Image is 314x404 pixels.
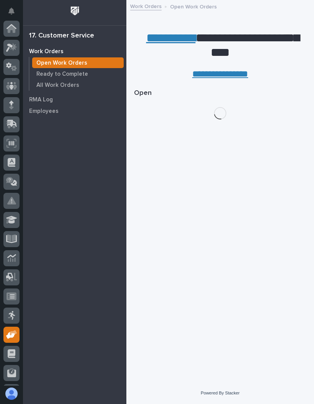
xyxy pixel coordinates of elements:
a: Work Orders [23,46,126,57]
p: Employees [29,108,59,115]
p: Work Orders [29,48,64,55]
a: RMA Log [23,94,126,105]
div: 17. Customer Service [29,32,94,40]
p: Ready to Complete [36,71,88,78]
a: Ready to Complete [29,68,126,79]
p: RMA Log [29,96,53,103]
img: Workspace Logo [68,4,82,18]
h1: Open [134,89,306,98]
p: Open Work Orders [36,60,87,67]
button: Notifications [3,3,20,19]
a: Powered By Stacker [201,391,239,395]
a: Employees [23,105,126,117]
a: Open Work Orders [29,57,126,68]
button: users-avatar [3,386,20,402]
div: Notifications [10,8,20,20]
a: All Work Orders [29,80,126,90]
p: All Work Orders [36,82,79,89]
p: Open Work Orders [170,2,217,10]
a: Work Orders [130,2,162,10]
